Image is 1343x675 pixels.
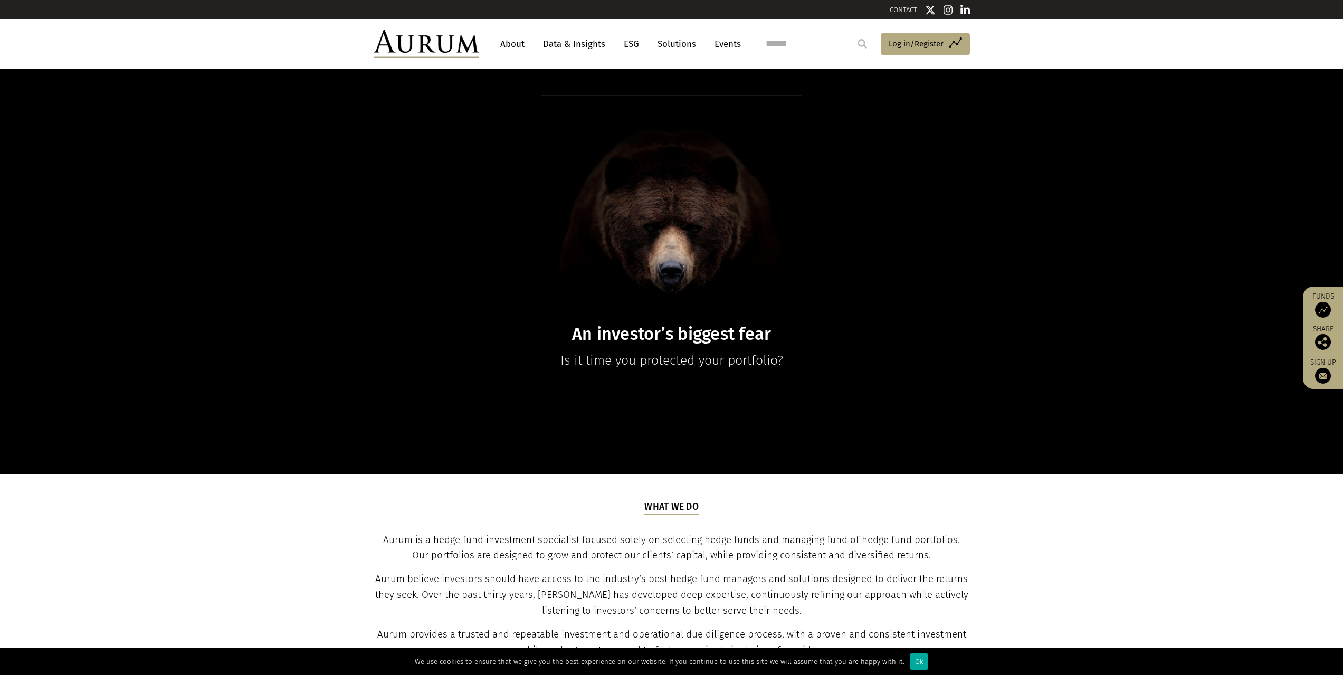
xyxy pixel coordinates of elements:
[852,33,873,54] input: Submit
[944,5,953,15] img: Instagram icon
[1308,326,1338,350] div: Share
[910,653,928,670] div: Ok
[383,534,960,562] span: Aurum is a hedge fund investment specialist focused solely on selecting hedge funds and managing ...
[890,6,917,14] a: CONTACT
[1315,368,1331,384] img: Sign up to our newsletter
[375,573,968,616] span: Aurum believe investors should have access to the industry’s best hedge fund managers and solutio...
[644,500,699,515] h5: What we do
[374,30,479,58] img: Aurum
[881,33,970,55] a: Log in/Register
[652,34,701,54] a: Solutions
[377,629,966,656] span: Aurum provides a trusted and repeatable investment and operational due diligence process, with a ...
[468,324,875,345] h1: An investor’s biggest fear
[1308,358,1338,384] a: Sign up
[960,5,970,15] img: Linkedin icon
[618,34,644,54] a: ESG
[1308,292,1338,318] a: Funds
[1315,334,1331,350] img: Share this post
[495,34,530,54] a: About
[468,350,875,371] p: Is it time you protected your portfolio?
[925,5,936,15] img: Twitter icon
[889,37,944,50] span: Log in/Register
[538,34,611,54] a: Data & Insights
[709,34,741,54] a: Events
[1315,302,1331,318] img: Access Funds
